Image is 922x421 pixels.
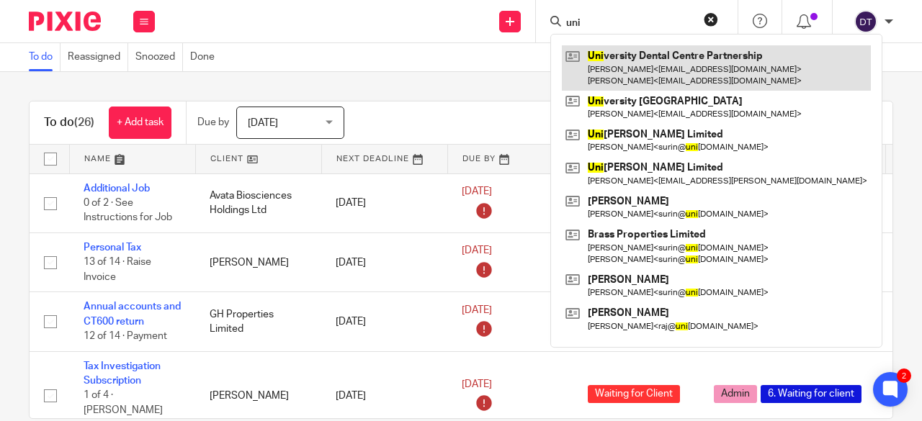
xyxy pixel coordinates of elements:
[462,186,492,196] span: [DATE]
[84,198,172,223] span: 0 of 2 · See Instructions for Job
[190,43,222,71] a: Done
[84,243,141,253] a: Personal Tax
[321,173,447,232] td: [DATE]
[704,12,718,27] button: Clear
[195,173,321,232] td: Avata Biosciences Holdings Ltd
[714,385,757,403] span: Admin
[84,361,161,386] a: Tax Investigation Subscription
[462,305,492,315] span: [DATE]
[44,115,94,130] h1: To do
[321,292,447,351] td: [DATE]
[462,246,492,256] span: [DATE]
[74,117,94,128] span: (26)
[68,43,128,71] a: Reassigned
[195,292,321,351] td: GH Properties Limited
[135,43,183,71] a: Snoozed
[462,379,492,389] span: [DATE]
[248,118,278,128] span: [DATE]
[195,232,321,291] td: [PERSON_NAME]
[854,10,877,33] img: svg%3E
[565,17,694,30] input: Search
[84,331,167,341] span: 12 of 14 · Payment
[761,385,861,403] span: 6. Waiting for client
[588,385,680,403] span: Waiting for Client
[29,12,101,31] img: Pixie
[84,258,151,283] span: 13 of 14 · Raise Invoice
[109,107,171,139] a: + Add task
[29,43,61,71] a: To do
[897,368,911,383] div: 2
[84,302,181,326] a: Annual accounts and CT600 return
[84,184,150,194] a: Additional Job
[197,115,229,130] p: Due by
[321,232,447,291] td: [DATE]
